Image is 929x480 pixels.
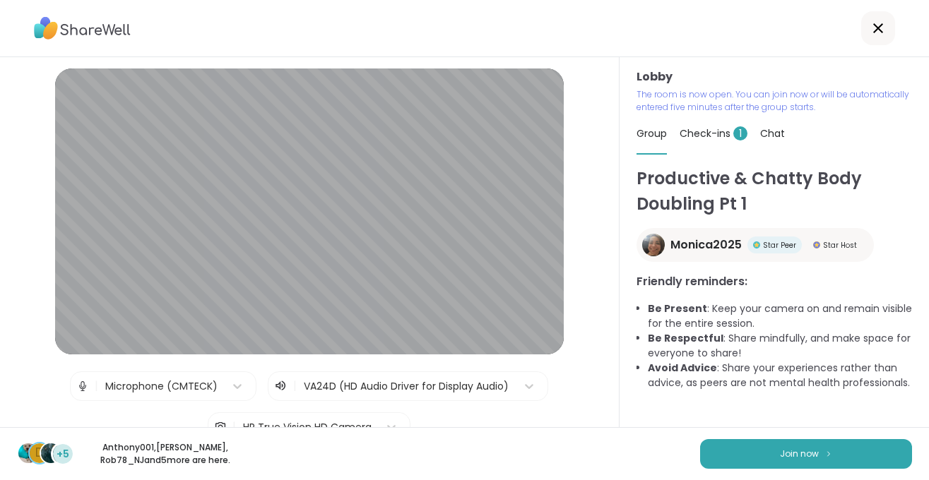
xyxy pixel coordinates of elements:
span: Group [637,126,667,140]
h3: Friendly reminders: [637,273,912,290]
b: Be Present [648,301,707,316]
span: Monica2025 [670,236,742,253]
h1: Productive & Chatty Body Doubling Pt 1 [637,166,912,217]
span: | [232,413,236,441]
span: Chat [760,126,785,140]
span: Join now [780,448,819,460]
img: ShareWell Logo [34,12,131,44]
p: The room is now open. You can join now or will be automatically entered five minutes after the gr... [637,88,912,114]
span: Check-ins [680,126,747,140]
h3: Lobby [637,68,912,85]
b: Avoid Advice [648,361,717,375]
img: Star Peer [753,241,760,248]
b: Be Respectful [648,331,723,345]
a: Monica2025Monica2025Star PeerStar PeerStar HostStar Host [637,228,874,262]
li: : Keep your camera on and remain visible for the entire session. [648,301,912,331]
span: D [35,444,44,462]
img: Rob78_NJ [41,443,61,463]
img: Monica2025 [642,234,665,256]
span: +5 [57,447,69,462]
div: HP True Vision HD Camera [243,420,372,435]
img: Anthony001 [18,443,38,463]
li: : Share your experiences rather than advice, as peers are not mental health professionals. [648,361,912,390]
img: ShareWell Logomark [824,450,833,457]
span: Star Peer [763,240,796,251]
span: Star Host [823,240,857,251]
p: Anthony001 , [PERSON_NAME] , Rob78_NJ and 5 more are here. [86,441,244,467]
span: 1 [733,126,747,140]
span: | [95,372,98,400]
div: Microphone (CMTECK) [105,379,218,394]
img: Star Host [813,241,820,248]
span: | [293,378,297,395]
img: Camera [214,413,227,441]
img: Microphone [76,372,89,400]
button: Join now [700,439,912,469]
li: : Share mindfully, and make space for everyone to share! [648,331,912,361]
